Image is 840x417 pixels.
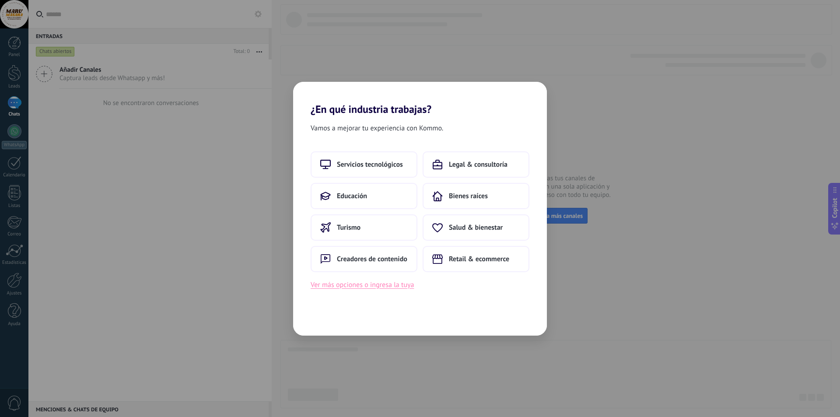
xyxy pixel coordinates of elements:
[337,255,407,263] span: Creadores de contenido
[311,183,417,209] button: Educación
[337,160,403,169] span: Servicios tecnológicos
[311,151,417,178] button: Servicios tecnológicos
[293,82,547,116] h2: ¿En qué industria trabajas?
[449,223,503,232] span: Salud & bienestar
[423,246,529,272] button: Retail & ecommerce
[423,214,529,241] button: Salud & bienestar
[337,223,360,232] span: Turismo
[423,151,529,178] button: Legal & consultoría
[311,246,417,272] button: Creadores de contenido
[423,183,529,209] button: Bienes raíces
[449,255,509,263] span: Retail & ecommerce
[311,279,414,291] button: Ver más opciones o ingresa la tuya
[311,214,417,241] button: Turismo
[311,123,443,134] span: Vamos a mejorar tu experiencia con Kommo.
[449,192,488,200] span: Bienes raíces
[449,160,507,169] span: Legal & consultoría
[337,192,367,200] span: Educación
